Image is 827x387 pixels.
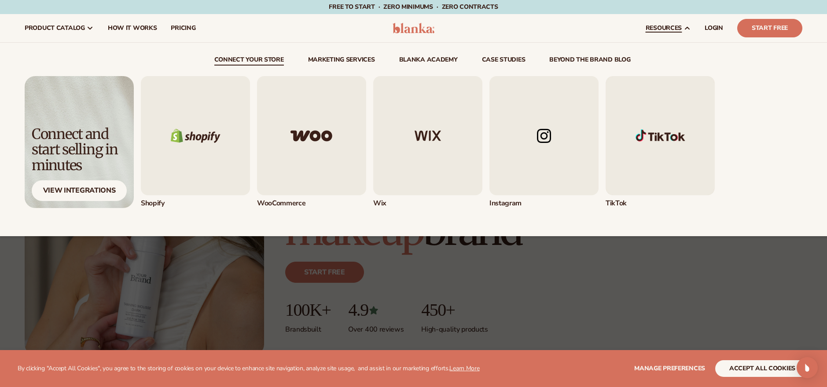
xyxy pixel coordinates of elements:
a: resources [639,14,698,42]
button: accept all cookies [715,360,809,377]
div: Open Intercom Messenger [797,357,818,378]
div: View Integrations [32,180,127,201]
a: Wix logo. Wix [373,76,482,208]
a: case studies [482,57,526,66]
p: By clicking "Accept All Cookies", you agree to the storing of cookies on your device to enhance s... [18,365,480,372]
a: Shopify logo. Shopify [141,76,250,208]
div: Connect and start selling in minutes [32,127,127,173]
a: Learn More [449,364,479,372]
div: Wix [373,199,482,208]
button: Manage preferences [634,360,705,377]
div: 3 / 5 [373,76,482,208]
a: beyond the brand blog [549,57,630,66]
span: LOGIN [705,25,723,32]
div: WooCommerce [257,199,366,208]
img: Shopify logo. [141,76,250,195]
img: Woo commerce logo. [257,76,366,195]
a: Instagram logo. Instagram [489,76,599,208]
a: Shopify Image 1 TikTok [606,76,715,208]
a: connect your store [214,57,284,66]
img: logo [393,23,434,33]
a: pricing [164,14,202,42]
span: resources [646,25,682,32]
a: LOGIN [698,14,730,42]
span: How It Works [108,25,157,32]
a: Marketing services [308,57,375,66]
a: Woo commerce logo. WooCommerce [257,76,366,208]
span: product catalog [25,25,85,32]
span: pricing [171,25,195,32]
a: product catalog [18,14,101,42]
img: Shopify Image 1 [606,76,715,195]
div: 4 / 5 [489,76,599,208]
img: Wix logo. [373,76,482,195]
img: Light background with shadow. [25,76,134,208]
div: TikTok [606,199,715,208]
a: Blanka Academy [399,57,458,66]
a: How It Works [101,14,164,42]
div: 2 / 5 [257,76,366,208]
div: 5 / 5 [606,76,715,208]
img: Instagram logo. [489,76,599,195]
div: 1 / 5 [141,76,250,208]
span: Manage preferences [634,364,705,372]
a: Light background with shadow. Connect and start selling in minutes View Integrations [25,76,134,208]
a: Start Free [737,19,802,37]
div: Shopify [141,199,250,208]
span: Free to start · ZERO minimums · ZERO contracts [329,3,498,11]
div: Instagram [489,199,599,208]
